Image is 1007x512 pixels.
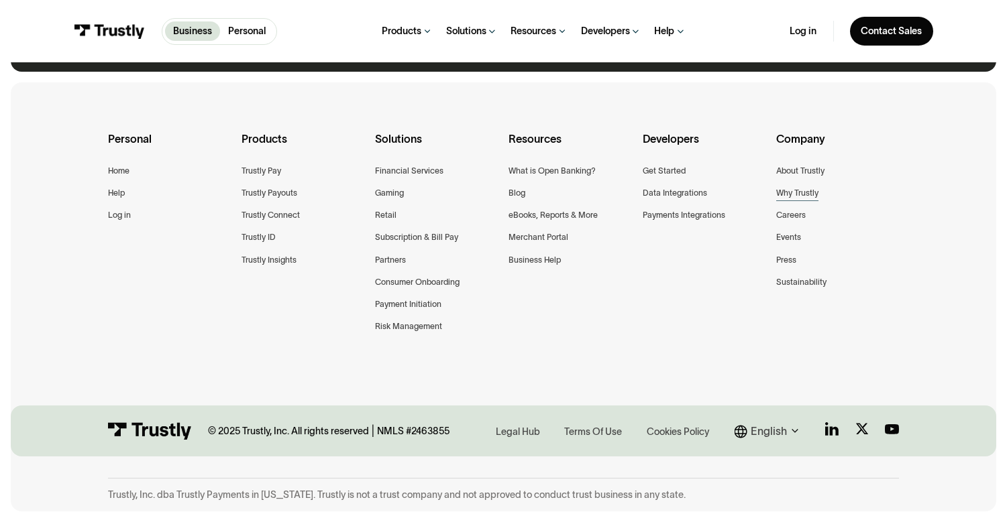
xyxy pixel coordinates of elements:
[228,24,266,38] p: Personal
[375,231,458,245] a: Subscription & Bill Pay
[509,164,596,178] a: What is Open Banking?
[509,130,631,164] div: Resources
[108,208,131,222] a: Log in
[776,275,827,290] a: Sustainability
[220,21,274,41] a: Personal
[375,208,396,222] a: Retail
[509,253,561,267] a: Business Help
[208,425,369,437] div: © 2025 Trustly, Inc. All rights reserved
[242,186,297,200] a: Trustly Payouts
[242,208,300,222] a: Trustly Connect
[242,253,297,267] a: Trustly Insights
[776,164,825,178] a: About Trustly
[496,425,540,438] div: Legal Hub
[108,489,898,501] div: Trustly, Inc. dba Trustly Payments in [US_STATE]. Trustly is not a trust company and not approved...
[74,24,145,39] img: Trustly Logo
[165,21,220,41] a: Business
[492,422,544,440] a: Legal Hub
[375,298,441,312] a: Payment Initiation
[654,25,674,37] div: Help
[509,231,568,245] a: Merchant Portal
[776,130,899,164] div: Company
[509,186,525,200] a: Blog
[375,130,498,164] div: Solutions
[850,17,933,46] a: Contact Sales
[643,422,713,440] a: Cookies Policy
[776,208,806,222] a: Careers
[108,186,125,200] a: Help
[108,130,231,164] div: Personal
[242,130,364,164] div: Products
[375,186,404,200] a: Gaming
[790,25,816,37] a: Log in
[446,25,486,37] div: Solutions
[643,164,686,178] a: Get Started
[509,208,598,222] a: eBooks, Reports & More
[108,422,191,440] img: Trustly Logo
[377,425,449,437] div: NMLS #2463855
[581,25,630,37] div: Developers
[751,423,787,440] div: English
[735,423,803,440] div: English
[372,423,374,439] div: |
[564,425,622,438] div: Terms Of Use
[242,164,281,178] a: Trustly Pay
[242,231,276,245] a: Trustly ID
[375,275,460,290] a: Consumer Onboarding
[382,25,421,37] div: Products
[375,320,442,334] a: Risk Management
[560,422,626,440] a: Terms Of Use
[776,253,796,267] a: Press
[776,231,801,245] a: Events
[173,24,212,38] p: Business
[861,25,922,37] div: Contact Sales
[647,425,709,438] div: Cookies Policy
[511,25,556,37] div: Resources
[375,253,406,267] a: Partners
[108,164,129,178] a: Home
[643,186,707,200] a: Data Integrations
[643,208,725,222] a: Payments Integrations
[375,164,443,178] a: Financial Services
[776,186,818,200] a: Why Trustly
[643,130,765,164] div: Developers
